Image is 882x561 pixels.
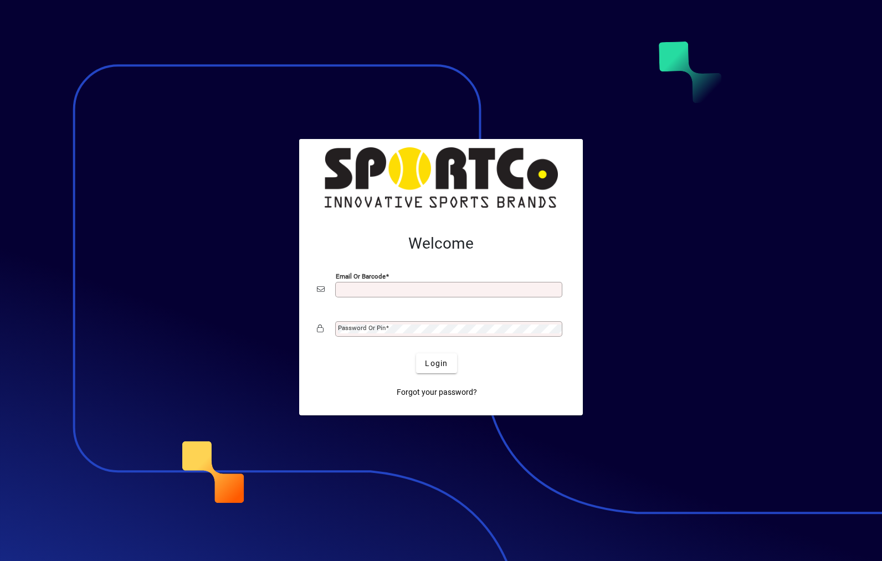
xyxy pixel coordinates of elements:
span: Login [425,358,448,369]
button: Login [416,353,457,373]
a: Forgot your password? [392,382,481,402]
mat-label: Password or Pin [338,324,386,332]
span: Forgot your password? [397,387,477,398]
h2: Welcome [317,234,565,253]
mat-label: Email or Barcode [336,272,386,280]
